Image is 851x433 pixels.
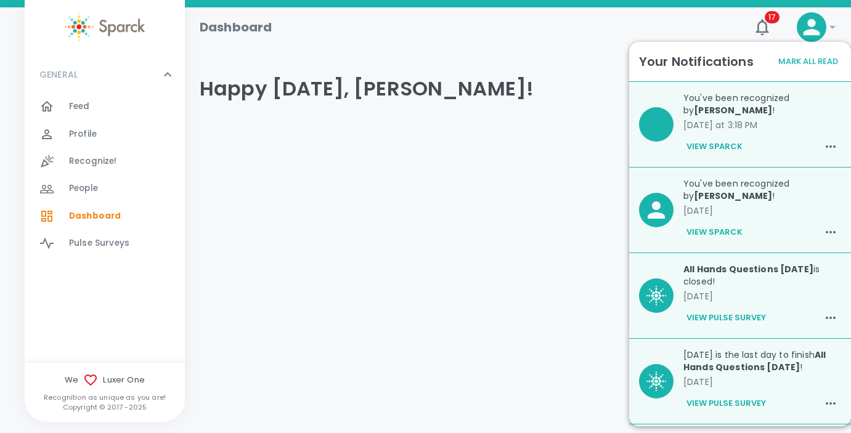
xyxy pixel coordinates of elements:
a: Feed [25,93,185,120]
p: [DATE] [683,376,841,388]
p: [DATE] at 3:18 PM [683,119,841,131]
h6: Your Notifications [639,52,754,71]
span: 17 [765,11,780,23]
a: Pulse Surveys [25,230,185,257]
div: GENERAL [25,93,185,262]
img: blob [639,107,674,142]
a: People [25,175,185,202]
img: BQaiEiBogYIGKEBX0BIgaIGLCniC+Iy7N1stMIOgAAAABJRU5ErkJggg== [646,286,666,306]
b: All Hands Questions [DATE] [683,349,826,373]
a: Profile [25,121,185,148]
img: Sparck logo [65,12,145,41]
button: View Pulse Survey [683,307,769,328]
span: People [69,182,98,195]
p: Recognition as unique as you are! [25,392,185,402]
p: You've been recognized by ! [683,177,841,202]
a: Sparck logo [25,12,185,41]
h4: Happy [DATE], [PERSON_NAME]! [200,76,836,101]
b: All Hands Questions [DATE] [683,263,813,275]
div: GENERAL [25,56,185,93]
b: [PERSON_NAME] [694,104,772,116]
h1: Dashboard [200,17,272,37]
p: [DATE] is the last day to finish ! [683,349,841,373]
button: View Pulse Survey [683,393,769,414]
b: [PERSON_NAME] [694,190,772,202]
button: 17 [747,12,777,42]
p: is closed! [683,263,841,288]
span: We Luxer One [25,373,185,387]
img: BQaiEiBogYIGKEBX0BIgaIGLCniC+Iy7N1stMIOgAAAABJRU5ErkJggg== [646,371,666,391]
span: Profile [69,128,97,140]
p: [DATE] [683,290,841,302]
a: Dashboard [25,203,185,230]
button: View Sparck [683,222,746,243]
a: Recognize! [25,148,185,175]
span: Recognize! [69,155,117,168]
span: Feed [69,100,90,113]
button: Mark All Read [775,52,841,71]
p: [DATE] [683,204,841,217]
span: Pulse Surveys [69,237,129,249]
p: You've been recognized by ! [683,92,841,116]
span: Dashboard [69,210,121,222]
p: GENERAL [39,68,78,81]
p: Copyright © 2017 - 2025 [25,402,185,412]
button: View Sparck [683,136,746,157]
